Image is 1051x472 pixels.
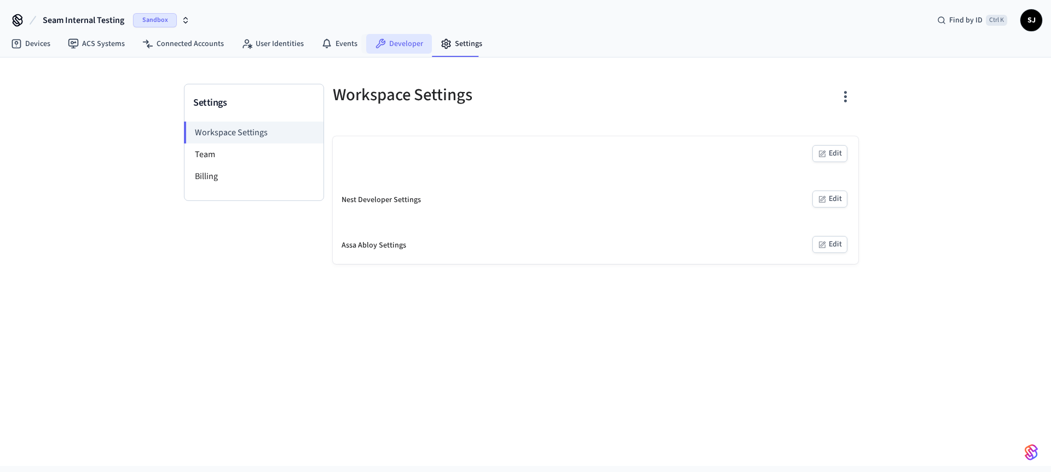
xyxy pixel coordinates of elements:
div: Find by IDCtrl K [928,10,1016,30]
span: SJ [1021,10,1041,30]
a: Devices [2,34,59,54]
button: Edit [812,236,847,253]
li: Team [184,143,324,165]
span: Ctrl K [986,15,1007,26]
span: Seam Internal Testing [43,14,124,27]
a: Settings [432,34,491,54]
a: Connected Accounts [134,34,233,54]
button: Edit [812,145,847,162]
span: Find by ID [949,15,983,26]
button: SJ [1020,9,1042,31]
li: Billing [184,165,324,187]
span: Sandbox [133,13,177,27]
button: Edit [812,191,847,208]
div: Assa Abloy Settings [342,240,406,251]
h3: Settings [193,95,315,111]
a: ACS Systems [59,34,134,54]
h5: Workspace Settings [333,84,589,106]
li: Workspace Settings [184,122,324,143]
a: User Identities [233,34,313,54]
img: SeamLogoGradient.69752ec5.svg [1025,444,1038,461]
div: Nest Developer Settings [342,194,421,206]
a: Events [313,34,366,54]
a: Developer [366,34,432,54]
